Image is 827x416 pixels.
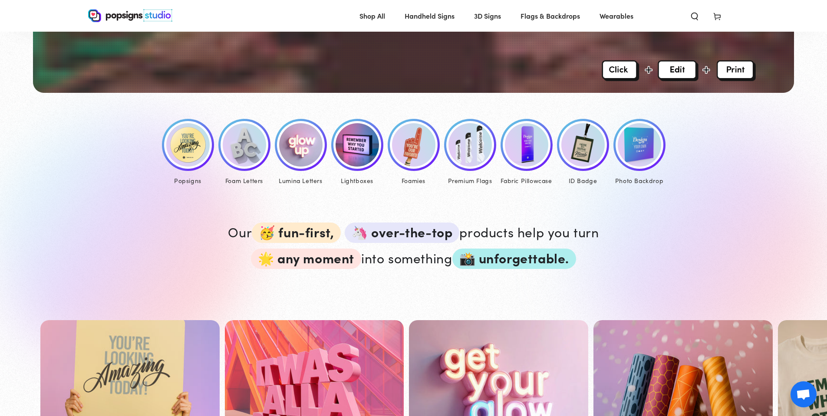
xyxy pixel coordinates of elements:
[514,4,586,27] a: Flags & Backdrops
[468,4,507,27] a: 3D Signs
[444,175,496,186] div: Premium Flags
[223,123,266,167] img: Foam Letters
[273,119,329,187] a: Lumina Letters Lumina Letters
[593,4,640,27] a: Wearables
[252,223,341,243] span: 🥳 fun-first,
[521,10,580,22] span: Flags & Backdrops
[345,223,459,243] span: 🦄 over-the-top
[474,10,501,22] span: 3D Signs
[498,119,555,187] a: Fabric Pillowcase Fabric Pillowcase
[398,4,461,27] a: Handheld Signs
[162,175,214,186] div: Popsigns
[388,175,440,186] div: Foamies
[392,123,435,167] img: Foamies®
[618,123,661,167] img: Photo Backdrop
[218,217,609,269] p: Our products help you turn into something
[216,119,273,187] a: Foam Letters Foam Letters
[791,381,817,407] a: Open chat
[505,123,548,167] img: Fabric Pillowcase
[602,60,756,81] img: Overlay Image
[329,119,385,187] a: Lumina Lightboxes Lightboxes
[331,175,383,186] div: Lightboxes
[385,119,442,187] a: Foamies® Foamies
[448,123,492,167] img: Premium Feather Flags
[251,249,361,269] span: 🌟 any moment
[275,175,327,186] div: Lumina Letters
[353,4,392,27] a: Shop All
[452,249,577,269] span: 📸 unforgettable.
[218,175,270,186] div: Foam Letters
[683,6,706,25] summary: Search our site
[160,119,216,187] a: Popsigns Popsigns
[279,123,323,167] img: Lumina Letters
[613,175,666,186] div: Photo Backdrop
[557,175,609,186] div: ID Badge
[611,119,668,187] a: Photo Backdrop Photo Backdrop
[501,175,553,186] div: Fabric Pillowcase
[359,10,385,22] span: Shop All
[600,10,633,22] span: Wearables
[166,123,210,167] img: Popsigns
[405,10,455,22] span: Handheld Signs
[561,123,605,167] img: ID Badge
[555,119,611,187] a: ID Badge ID Badge
[442,119,498,187] a: Premium Feather Flags Premium Flags
[336,123,379,167] img: Lumina Lightboxes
